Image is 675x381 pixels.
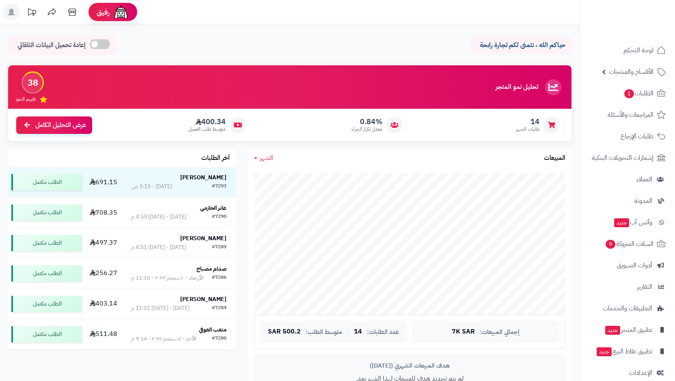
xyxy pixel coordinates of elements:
[212,213,226,221] div: #7290
[200,204,226,212] strong: عانر الحازمي
[637,281,652,293] span: التقارير
[621,131,653,142] span: طلبات الإرجاع
[636,174,652,185] span: العملاء
[608,109,653,121] span: المراجعات والأسئلة
[212,335,226,343] div: #7280
[188,117,226,126] span: 400.34
[22,4,42,22] a: تحديثات المنصة
[11,326,82,342] div: الطلب مكتمل
[212,304,226,312] div: #7284
[597,347,612,356] span: جديد
[85,319,122,349] td: 511.48
[352,126,382,133] span: معدل تكرار الشراء
[347,329,349,335] span: |
[585,148,670,168] a: إشعارات التحويلات البنكية
[85,258,122,288] td: 256.27
[180,295,226,304] strong: [PERSON_NAME]
[180,234,226,243] strong: [PERSON_NAME]
[212,274,226,282] div: #7286
[131,304,190,312] div: [DATE] - [DATE] 11:51 م
[544,155,565,162] h3: المبيعات
[11,296,82,312] div: الطلب مكتمل
[131,335,196,343] div: الأحد - ٧ سبتمبر ٢٠٢٥ - 9:14 م
[614,218,629,227] span: جديد
[85,198,122,228] td: 708.35
[131,213,186,221] div: [DATE] - [DATE] 4:59 م
[496,84,538,91] h3: تحليل نمو المتجر
[254,153,273,163] a: الشهر
[585,84,670,103] a: الطلبات1
[596,346,652,357] span: تطبيق نقاط البيع
[131,243,186,252] div: [DATE] - [DATE] 4:51 م
[605,239,616,249] span: 9
[585,342,670,361] a: تطبيق نقاط البيعجديد
[85,289,122,319] td: 403.14
[352,117,382,126] span: 0.84%
[306,329,342,336] span: متوسط الطلب:
[261,362,559,370] div: هدف المبيعات الشهري ([DATE])
[516,117,539,126] span: 14
[605,238,653,250] span: السلات المتروكة
[11,174,82,190] div: الطلب مكتمل
[592,152,653,164] span: إشعارات التحويلات البنكية
[212,243,226,252] div: #7289
[624,89,634,99] span: 1
[268,328,301,336] span: 500.2 SAR
[620,6,667,23] img: logo-2.png
[609,66,653,77] span: الأقسام والمنتجات
[516,126,539,133] span: طلبات الشهر
[199,325,226,334] strong: متعب العوفي
[180,173,226,182] strong: [PERSON_NAME]
[585,320,670,340] a: تطبيق المتجرجديد
[354,328,362,336] span: 14
[480,329,520,336] span: إجمالي المبيعات:
[476,41,565,50] p: حياكم الله ، نتمنى لكم تجارة رابحة
[201,155,230,162] h3: آخر الطلبات
[16,116,92,134] a: عرض التحليل الكامل
[196,265,226,273] strong: صدام مصباح
[212,183,226,191] div: #7293
[452,328,475,336] span: 7K SAR
[605,326,620,335] span: جديد
[623,45,653,56] span: لوحة التحكم
[629,367,652,379] span: الإعدادات
[613,217,652,228] span: وآتس آب
[16,96,36,103] span: تقييم النمو
[585,256,670,275] a: أدوات التسويق
[585,234,670,254] a: السلات المتروكة9
[604,324,652,336] span: تطبيق المتجر
[585,170,670,189] a: العملاء
[585,127,670,146] a: طلبات الإرجاع
[585,213,670,232] a: وآتس آبجديد
[35,121,86,130] span: عرض التحليل الكامل
[617,260,652,271] span: أدوات التسويق
[603,303,652,314] span: التطبيقات والخدمات
[260,153,273,163] span: الشهر
[585,191,670,211] a: المدونة
[585,277,670,297] a: التقارير
[11,265,82,282] div: الطلب مكتمل
[623,88,653,99] span: الطلبات
[131,183,172,191] div: [DATE] - 3:15 ص
[585,41,670,60] a: لوحة التحكم
[97,7,110,17] span: رفيق
[131,274,203,282] div: الأربعاء - ١٠ سبتمبر ٢٠٢٥ - 11:10 م
[17,41,86,50] span: إعادة تحميل البيانات التلقائي
[585,299,670,318] a: التطبيقات والخدمات
[634,195,652,207] span: المدونة
[188,126,226,133] span: متوسط طلب العميل
[85,228,122,258] td: 497.37
[11,204,82,221] div: الطلب مكتمل
[113,4,129,20] img: ai-face.png
[11,235,82,251] div: الطلب مكتمل
[85,167,122,197] td: 691.15
[367,329,399,336] span: عدد الطلبات:
[585,105,670,125] a: المراجعات والأسئلة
